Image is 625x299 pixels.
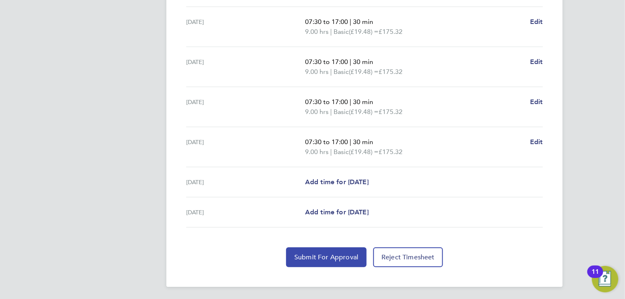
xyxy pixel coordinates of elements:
span: | [350,138,351,146]
span: | [330,108,332,116]
span: Basic [334,107,349,117]
span: | [330,28,332,36]
span: | [330,148,332,156]
span: Edit [530,58,543,66]
span: 30 min [353,98,373,106]
span: 07:30 to 17:00 [305,18,348,26]
span: Basic [334,27,349,37]
span: | [350,18,351,26]
button: Reject Timesheet [373,247,443,267]
span: | [330,68,332,76]
span: 9.00 hrs [305,148,329,156]
span: £175.32 [379,68,402,76]
span: Edit [530,138,543,146]
span: 30 min [353,18,373,26]
span: (£19.48) = [349,148,379,156]
a: Edit [530,137,543,147]
a: Add time for [DATE] [305,207,369,217]
span: 07:30 to 17:00 [305,98,348,106]
span: 30 min [353,58,373,66]
span: 9.00 hrs [305,68,329,76]
span: 9.00 hrs [305,108,329,116]
span: 30 min [353,138,373,146]
span: £175.32 [379,28,402,36]
div: [DATE] [186,57,305,77]
div: 11 [592,272,599,282]
div: [DATE] [186,97,305,117]
span: Edit [530,18,543,26]
span: (£19.48) = [349,68,379,76]
span: 9.00 hrs [305,28,329,36]
span: Reject Timesheet [381,253,435,261]
button: Open Resource Center, 11 new notifications [592,266,618,292]
span: Add time for [DATE] [305,208,369,216]
span: | [350,58,351,66]
span: (£19.48) = [349,28,379,36]
span: Basic [334,67,349,77]
a: Edit [530,97,543,107]
span: Edit [530,98,543,106]
div: [DATE] [186,207,305,217]
div: [DATE] [186,17,305,37]
span: 07:30 to 17:00 [305,58,348,66]
a: Edit [530,17,543,27]
span: £175.32 [379,148,402,156]
span: 07:30 to 17:00 [305,138,348,146]
a: Edit [530,57,543,67]
span: | [350,98,351,106]
span: Basic [334,147,349,157]
span: £175.32 [379,108,402,116]
span: Submit For Approval [294,253,358,261]
button: Submit For Approval [286,247,367,267]
div: [DATE] [186,177,305,187]
span: Add time for [DATE] [305,178,369,186]
a: Add time for [DATE] [305,177,369,187]
span: (£19.48) = [349,108,379,116]
div: [DATE] [186,137,305,157]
